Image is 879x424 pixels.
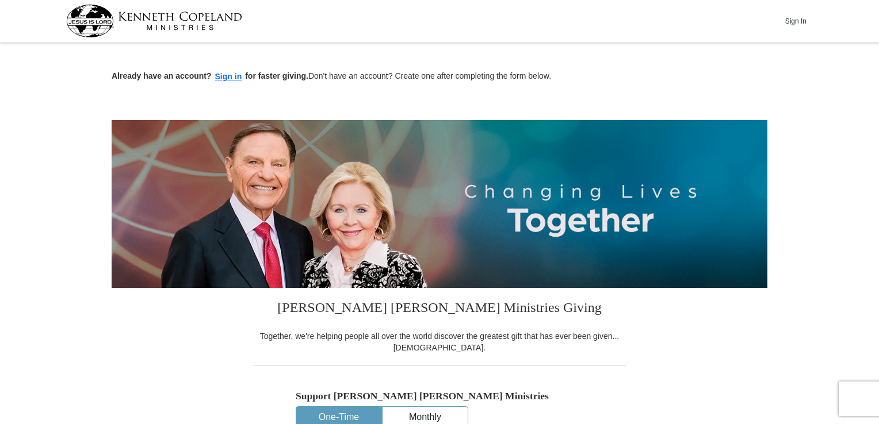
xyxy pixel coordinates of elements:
h5: Support [PERSON_NAME] [PERSON_NAME] Ministries [296,390,583,402]
strong: Already have an account? for faster giving. [112,71,308,80]
button: Sign in [212,70,246,83]
button: Sign In [778,12,813,30]
img: kcm-header-logo.svg [66,5,242,37]
div: Together, we're helping people all over the world discover the greatest gift that has ever been g... [253,330,626,353]
h3: [PERSON_NAME] [PERSON_NAME] Ministries Giving [253,288,626,330]
p: Don't have an account? Create one after completing the form below. [112,70,767,83]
